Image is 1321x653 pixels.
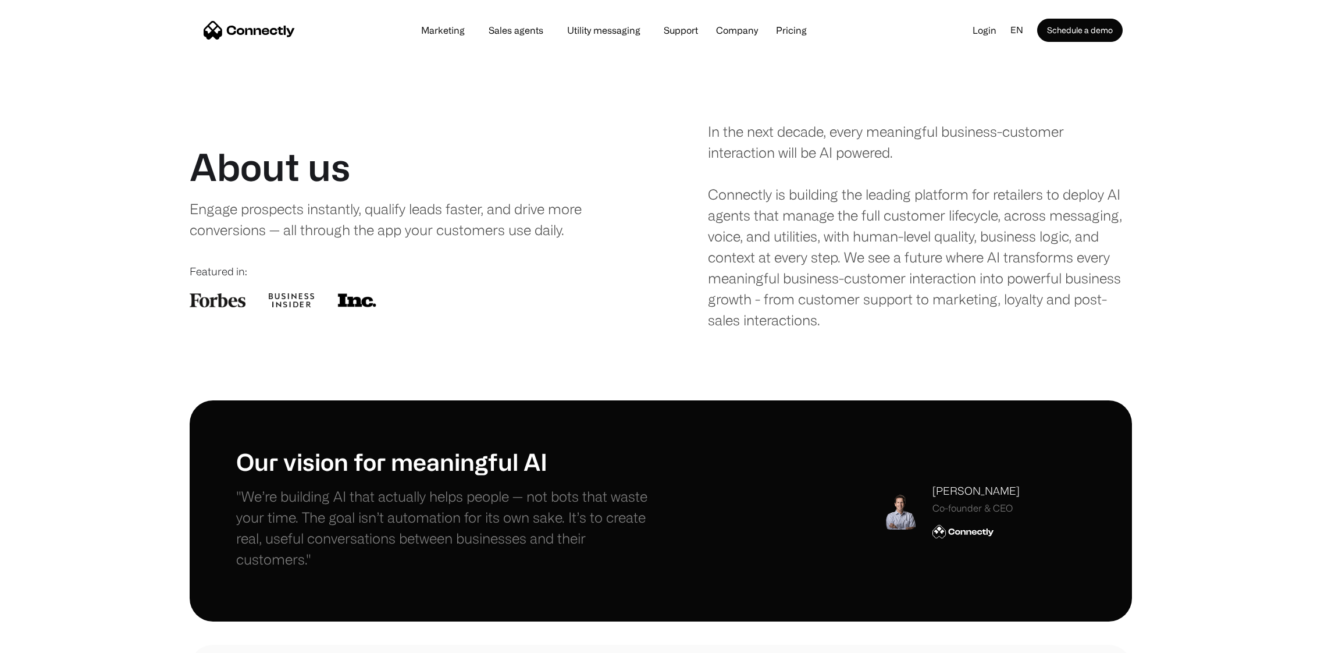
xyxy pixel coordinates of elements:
aside: Language selected: English [12,631,70,649]
h1: Our vision for meaningful AI [236,446,661,477]
a: Utility messaging [558,26,650,35]
a: Marketing [412,26,474,35]
div: Company [716,22,758,38]
div: [PERSON_NAME] [932,483,1020,499]
a: home [204,22,295,39]
div: Company [713,22,761,38]
div: Featured in: [190,264,614,279]
a: Support [654,26,707,35]
div: en [1006,22,1037,39]
div: In the next decade, every meaningful business-customer interaction will be AI powered. Connectly ... [708,121,1132,331]
h1: About us [190,144,350,189]
div: Engage prospects instantly, qualify leads faster, and drive more conversions — all through the ap... [190,198,593,240]
a: Pricing [767,26,816,35]
a: Schedule a demo [1037,19,1123,42]
div: Co-founder & CEO [932,501,1020,515]
a: Sales agents [479,26,553,35]
div: en [1010,22,1023,39]
p: "We’re building AI that actually helps people — not bots that waste your time. The goal isn’t aut... [236,486,661,570]
ul: Language list [23,633,70,649]
a: Login [963,22,1006,39]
